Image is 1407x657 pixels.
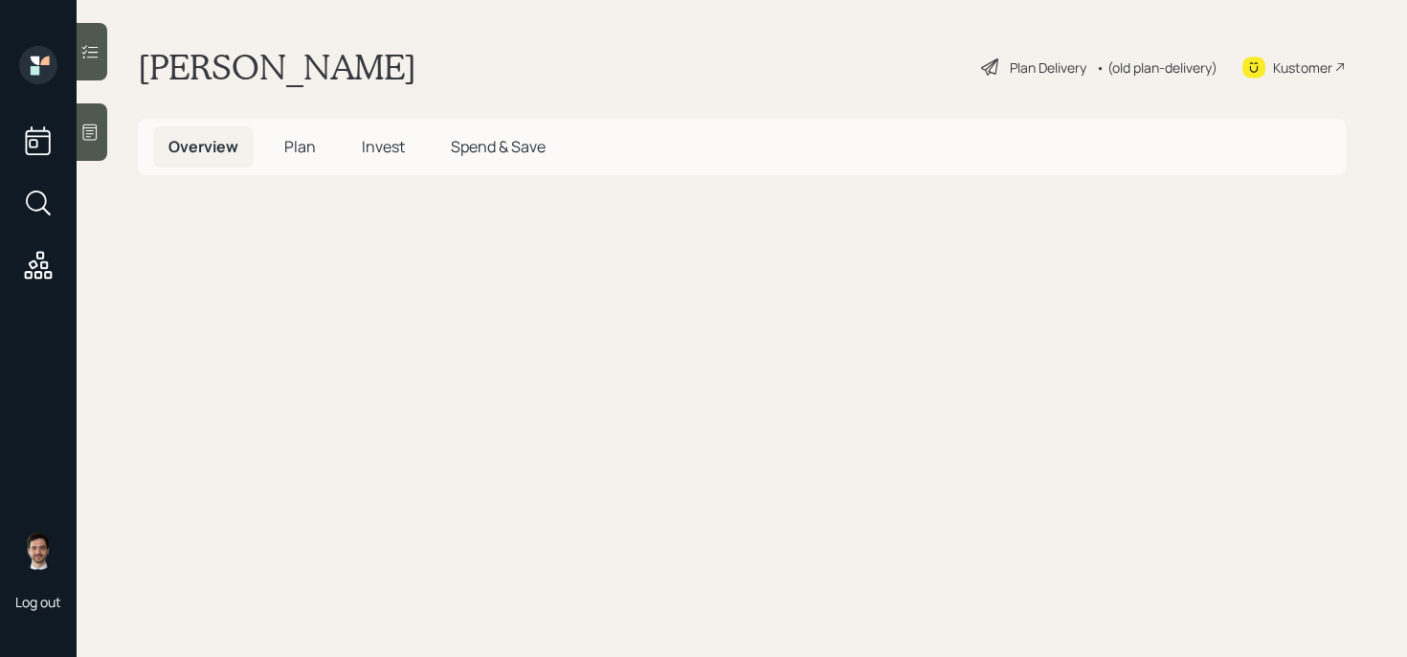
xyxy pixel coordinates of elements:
span: Overview [168,136,238,157]
div: Plan Delivery [1010,57,1086,78]
img: jonah-coleman-headshot.png [19,532,57,570]
div: • (old plan-delivery) [1096,57,1217,78]
span: Plan [284,136,316,157]
div: Log out [15,593,61,611]
span: Spend & Save [451,136,546,157]
div: Kustomer [1273,57,1332,78]
span: Invest [362,136,405,157]
h1: [PERSON_NAME] [138,46,416,88]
